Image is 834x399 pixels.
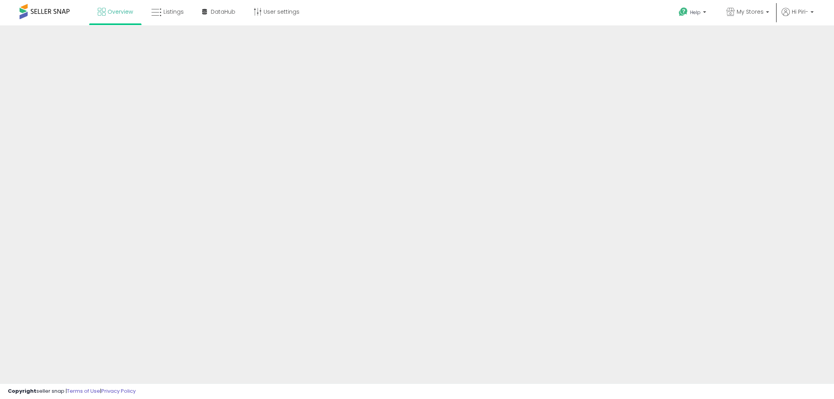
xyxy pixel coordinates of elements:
[792,8,808,16] span: Hi Piri-
[673,1,714,25] a: Help
[678,7,688,17] i: Get Help
[163,8,184,16] span: Listings
[211,8,235,16] span: DataHub
[108,8,133,16] span: Overview
[782,8,814,25] a: Hi Piri-
[737,8,764,16] span: My Stores
[690,9,701,16] span: Help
